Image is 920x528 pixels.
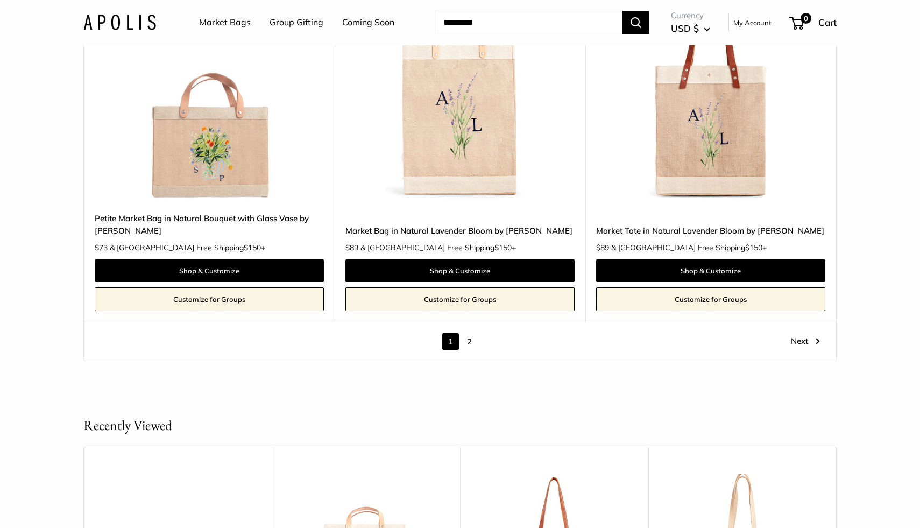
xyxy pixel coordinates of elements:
[345,224,575,237] a: Market Bag in Natural Lavender Bloom by [PERSON_NAME]
[818,17,837,28] span: Cart
[95,243,108,252] span: $73
[790,14,837,31] a: 0 Cart
[461,333,478,350] a: 2
[442,333,459,350] span: 1
[345,259,575,282] a: Shop & Customize
[596,287,825,311] a: Customize for Groups
[83,15,156,30] img: Apolis
[95,212,324,237] a: Petite Market Bag in Natural Bouquet with Glass Vase by [PERSON_NAME]
[596,243,609,252] span: $89
[360,244,516,251] span: & [GEOGRAPHIC_DATA] Free Shipping +
[270,15,323,31] a: Group Gifting
[733,16,772,29] a: My Account
[791,333,820,350] a: Next
[671,8,710,23] span: Currency
[596,224,825,237] a: Market Tote in Natural Lavender Bloom by [PERSON_NAME]
[596,259,825,282] a: Shop & Customize
[110,244,265,251] span: & [GEOGRAPHIC_DATA] Free Shipping +
[671,23,699,34] span: USD $
[345,287,575,311] a: Customize for Groups
[199,15,251,31] a: Market Bags
[83,415,172,436] h2: Recently Viewed
[95,259,324,282] a: Shop & Customize
[244,243,261,252] span: $150
[801,13,811,24] span: 0
[745,243,762,252] span: $150
[342,15,394,31] a: Coming Soon
[671,20,710,37] button: USD $
[494,243,512,252] span: $150
[611,244,767,251] span: & [GEOGRAPHIC_DATA] Free Shipping +
[622,11,649,34] button: Search
[95,287,324,311] a: Customize for Groups
[345,243,358,252] span: $89
[435,11,622,34] input: Search...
